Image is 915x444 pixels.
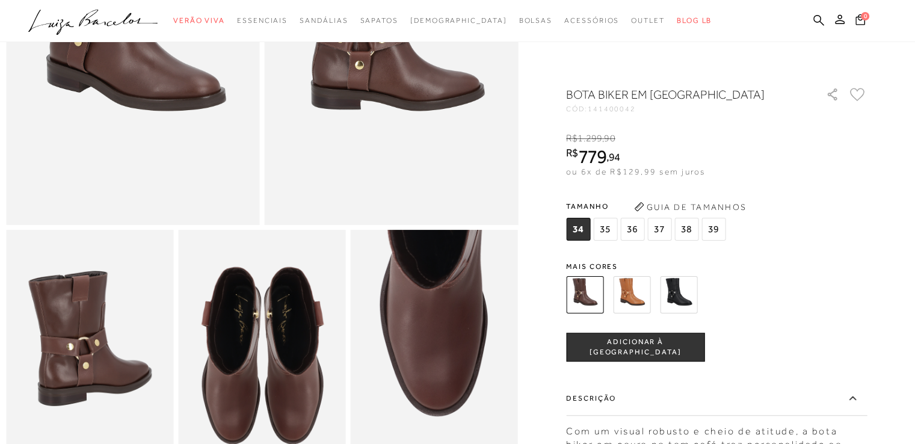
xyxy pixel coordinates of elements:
[519,10,552,32] a: categoryNavScreenReaderText
[647,218,671,241] span: 37
[613,276,650,313] img: BOTA BIKER EM COURO CARAMELO
[566,333,704,362] button: ADICIONAR À [GEOGRAPHIC_DATA]
[609,150,620,163] span: 94
[674,218,698,241] span: 38
[852,13,869,29] button: 0
[631,10,665,32] a: categoryNavScreenReaderText
[564,10,619,32] a: categoryNavScreenReaderText
[566,133,578,144] i: R$
[566,218,590,241] span: 34
[237,16,288,25] span: Essenciais
[173,10,225,32] a: categoryNavScreenReaderText
[606,152,620,162] i: ,
[410,16,507,25] span: [DEMOGRAPHIC_DATA]
[566,167,705,176] span: ou 6x de R$129,99 sem juros
[566,263,867,270] span: Mais cores
[677,16,712,25] span: BLOG LB
[567,337,704,358] span: ADICIONAR À [GEOGRAPHIC_DATA]
[566,276,603,313] img: BOTA BIKER EM COURO CAFÉ
[677,10,712,32] a: BLOG LB
[631,16,665,25] span: Outlet
[593,218,617,241] span: 35
[566,381,867,416] label: Descrição
[173,16,225,25] span: Verão Viva
[566,86,792,103] h1: BOTA BIKER EM [GEOGRAPHIC_DATA]
[300,16,348,25] span: Sandálias
[660,276,697,313] img: BOTA BIKER EM COURO PRETO
[237,10,288,32] a: categoryNavScreenReaderText
[861,12,869,20] span: 0
[604,133,615,144] span: 90
[578,133,602,144] span: 1.299
[360,16,398,25] span: Sapatos
[578,146,606,167] span: 779
[630,197,750,217] button: Guia de Tamanhos
[410,10,507,32] a: noSubCategoriesText
[566,147,578,158] i: R$
[602,133,615,144] i: ,
[701,218,726,241] span: 39
[360,10,398,32] a: categoryNavScreenReaderText
[519,16,552,25] span: Bolsas
[566,105,807,113] div: CÓD:
[300,10,348,32] a: categoryNavScreenReaderText
[620,218,644,241] span: 36
[564,16,619,25] span: Acessórios
[566,197,729,215] span: Tamanho
[588,105,636,113] span: 141400042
